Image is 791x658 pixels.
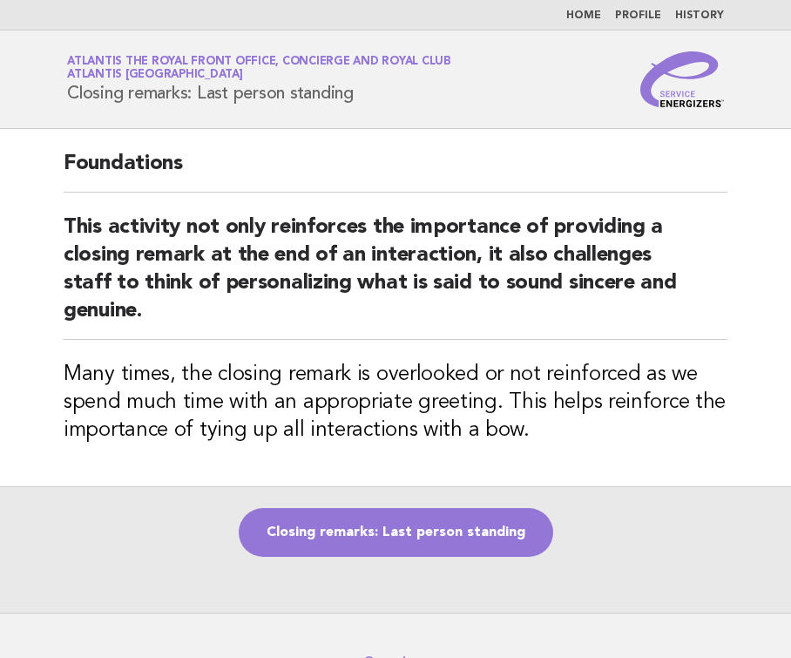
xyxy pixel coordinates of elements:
a: Home [566,10,601,21]
h2: This activity not only reinforces the importance of providing a closing remark at the end of an i... [64,214,727,340]
a: Atlantis The Royal Front Office, Concierge and Royal ClubAtlantis [GEOGRAPHIC_DATA] [67,56,451,80]
a: Profile [615,10,661,21]
h1: Closing remarks: Last person standing [67,57,451,102]
img: Service Energizers [640,51,724,107]
h3: Many times, the closing remark is overlooked or not reinforced as we spend much time with an appr... [64,361,727,444]
a: Closing remarks: Last person standing [239,508,553,557]
span: Atlantis [GEOGRAPHIC_DATA] [67,70,243,81]
h2: Foundations [64,150,727,193]
a: History [675,10,724,21]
